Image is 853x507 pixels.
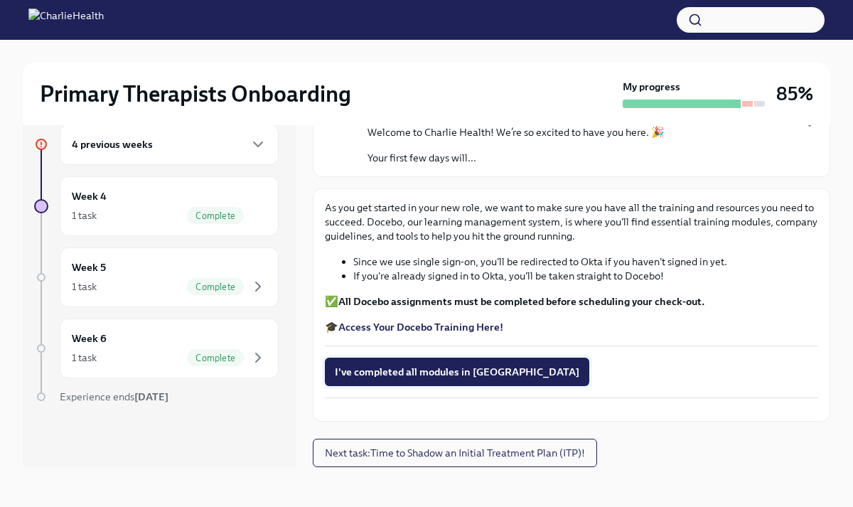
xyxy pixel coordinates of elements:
h6: Week 4 [72,188,107,204]
a: Week 61 taskComplete [34,319,279,378]
strong: [DATE] [134,390,168,403]
a: Week 41 taskComplete [34,176,279,236]
h3: 85% [776,81,813,107]
h6: Week 6 [72,331,107,346]
h6: Week 5 [72,260,106,275]
a: Access Your Docebo Training Here! [338,321,503,333]
h6: 4 previous weeks [72,137,153,152]
a: Week 51 taskComplete [34,247,279,307]
span: Complete [187,210,244,221]
p: ✅ [325,294,818,309]
img: CharlieHealth [28,9,104,31]
strong: My progress [623,80,680,94]
div: 1 task [72,351,97,365]
span: Experience ends [60,390,168,403]
strong: All Docebo assignments must be completed before scheduling your check-out. [338,295,704,308]
p: Welcome to Charlie Health! We’re so excited to have you here. 🎉 [368,125,665,139]
button: Next task:Time to Shadow an Initial Treatment Plan (ITP)! [313,439,597,467]
span: Next task : Time to Shadow an Initial Treatment Plan (ITP)! [325,446,585,460]
div: 1 task [72,208,97,223]
span: I've completed all modules in [GEOGRAPHIC_DATA] [335,365,579,379]
div: 1 task [72,279,97,294]
p: 🎓 [325,320,818,334]
p: As you get started in your new role, we want to make sure you have all the training and resources... [325,201,818,243]
li: If you're already signed in to Okta, you'll be taken straight to Docebo! [353,269,818,283]
div: 4 previous weeks [60,124,279,165]
span: Complete [187,353,244,363]
p: Your first few days will... [368,151,665,165]
span: Complete [187,282,244,292]
h2: Primary Therapists Onboarding [40,80,351,108]
li: Since we use single sign-on, you'll be redirected to Okta if you haven't signed in yet. [353,255,818,269]
button: I've completed all modules in [GEOGRAPHIC_DATA] [325,358,589,386]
